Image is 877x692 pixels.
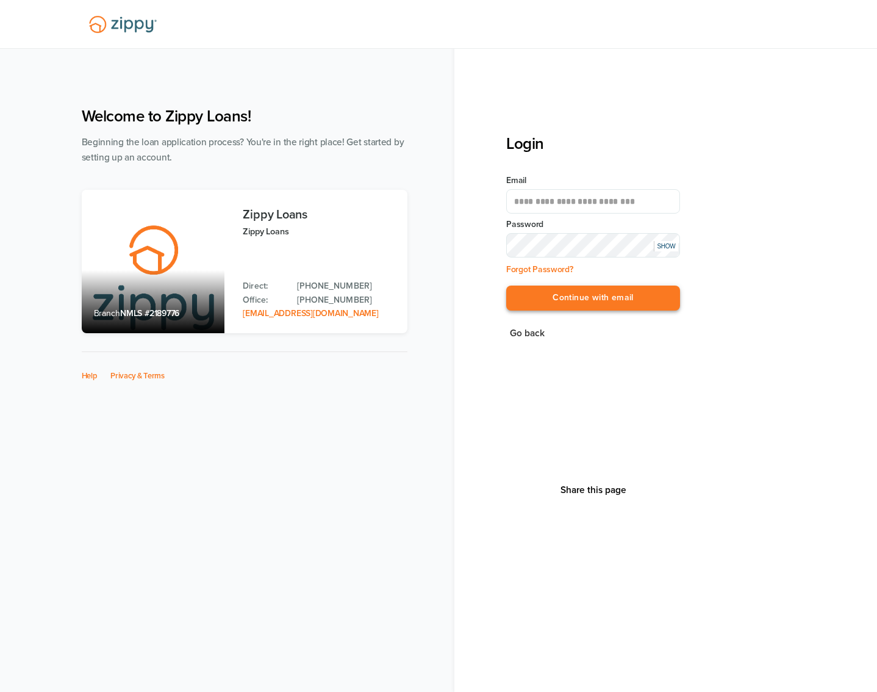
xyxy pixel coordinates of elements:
[243,208,395,222] h3: Zippy Loans
[506,325,548,342] button: Go back
[506,264,573,275] a: Forgot Password?
[94,308,121,319] span: Branch
[110,371,165,381] a: Privacy & Terms
[297,294,395,307] a: Office Phone: 512-975-2947
[120,308,179,319] span: NMLS #2189776
[243,279,285,293] p: Direct:
[243,294,285,307] p: Office:
[82,10,164,38] img: Lender Logo
[506,218,680,231] label: Password
[243,225,395,239] p: Zippy Loans
[82,137,404,163] span: Beginning the loan application process? You're in the right place! Get started by setting up an a...
[506,286,680,311] button: Continue with email
[82,107,407,126] h1: Welcome to Zippy Loans!
[297,279,395,293] a: Direct Phone: 512-975-2947
[506,175,680,187] label: Email
[82,371,98,381] a: Help
[506,134,680,153] h3: Login
[654,241,678,251] div: SHOW
[243,308,378,319] a: Email Address: zippyguide@zippymh.com
[506,189,680,214] input: Email Address
[557,484,630,496] button: Share This Page
[506,233,680,258] input: Input Password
